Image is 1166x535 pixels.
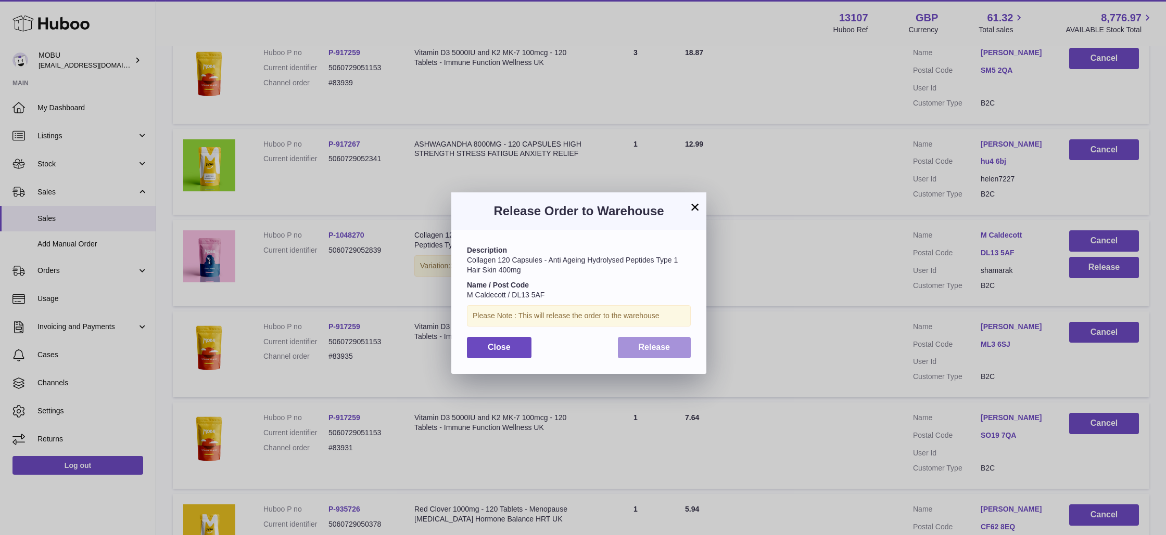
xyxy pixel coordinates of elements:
[467,305,691,327] div: Please Note : This will release the order to the warehouse
[467,246,507,254] strong: Description
[488,343,511,351] span: Close
[639,343,670,351] span: Release
[467,256,678,274] span: Collagen 120 Capsules - Anti Ageing Hydrolysed Peptides Type 1 Hair Skin 400mg
[467,337,531,358] button: Close
[467,281,529,289] strong: Name / Post Code
[618,337,691,358] button: Release
[689,201,701,213] button: ×
[467,291,544,299] span: M Caldecott / DL13 5AF
[467,203,691,219] h3: Release Order to Warehouse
